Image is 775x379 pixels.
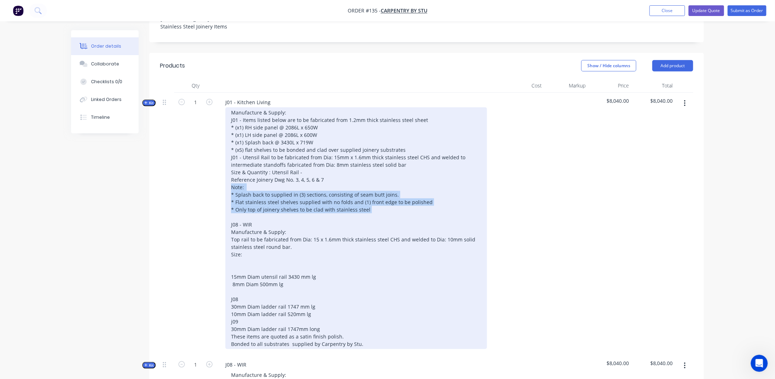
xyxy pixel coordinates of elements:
div: Price [588,79,632,93]
div: Products [160,62,185,70]
div: Timeline [91,114,110,121]
div: Manufacture & Supply: J01 - Items listed below are to be fabricated from 1.2mm thick stainless st... [225,107,487,349]
span: Kit [144,363,154,368]
span: $8,040.00 [591,97,629,105]
img: Factory [13,5,23,16]
div: Linked Orders [91,96,122,103]
button: Checklists 0/0 [71,73,139,91]
button: Collaborate [71,55,139,73]
div: J01 - Kitchen Living [220,97,276,107]
iframe: Intercom live chat [751,355,768,372]
button: Add product [652,60,693,71]
div: Total [632,79,676,93]
button: Submit as Order [728,5,766,16]
button: Timeline [71,108,139,126]
div: Markup [545,79,589,93]
button: Update Quote [689,5,724,16]
div: Qty [174,79,217,93]
button: Kit [142,362,156,369]
div: Collaborate [91,61,119,67]
span: $8,040.00 [635,359,673,367]
a: Carpentry By Stu [381,7,427,14]
div: Checklists 0/0 [91,79,122,85]
div: Order details [91,43,121,49]
button: Show / Hide columns [581,60,636,71]
span: $8,040.00 [591,359,629,367]
span: $8,040.00 [635,97,673,105]
div: J08 - WIR [220,359,252,370]
span: Kit [144,100,154,106]
div: Cost [501,79,545,93]
button: Close [650,5,685,16]
button: Linked Orders [71,91,139,108]
button: Order details [71,37,139,55]
button: Kit [142,100,156,106]
span: Order #135 - [348,7,381,14]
